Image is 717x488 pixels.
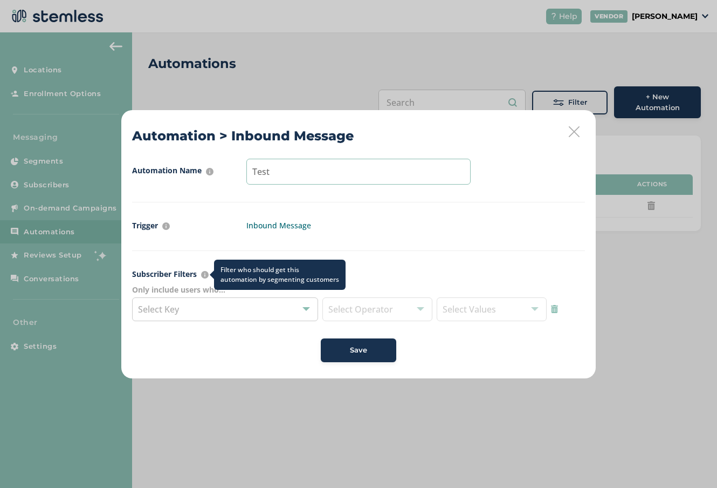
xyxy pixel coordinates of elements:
[162,222,170,230] img: icon-info-236977d2.svg
[201,271,209,279] img: icon-info-236977d2.svg
[663,436,717,488] iframe: Chat Widget
[132,220,242,231] label: Trigger
[214,260,346,290] div: Filter who should get this automation by segmenting customers
[138,303,179,315] span: Select Key
[321,338,396,362] button: Save
[206,168,213,175] img: icon-info-236977d2.svg
[132,284,585,295] label: Only include users who…
[132,126,354,146] h2: Automation > Inbound Message
[551,305,558,313] img: icon-trash-accent-3bdd1599.svg
[246,159,471,185] input: Enter Automation Name
[350,345,367,356] span: Save
[246,220,471,231] label: Inbound Message
[132,268,585,280] label: Subscriber Filters
[132,159,242,182] label: Automation Name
